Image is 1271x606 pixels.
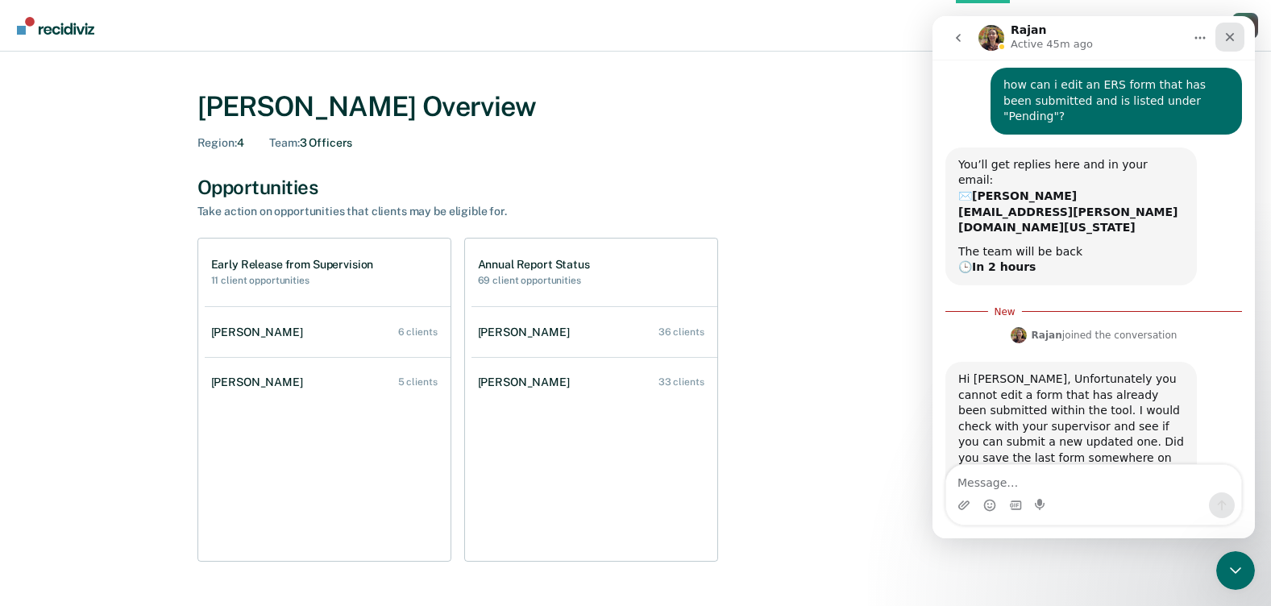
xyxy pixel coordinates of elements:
h1: Annual Report Status [478,258,590,272]
button: Send a message… [276,476,302,502]
a: [PERSON_NAME] 36 clients [471,309,717,355]
a: [PERSON_NAME] 5 clients [205,359,451,405]
iframe: Intercom live chat [1216,551,1255,590]
div: Hi [PERSON_NAME], Unfortunately you cannot edit a form that has already been submitted within the... [26,355,251,482]
textarea: Message… [14,449,309,476]
h2: 11 client opportunities [211,275,374,286]
img: Recidiviz [17,17,94,35]
div: 5 clients [398,376,438,388]
a: [PERSON_NAME] 33 clients [471,359,717,405]
a: [PERSON_NAME] 6 clients [205,309,451,355]
div: [PERSON_NAME] [478,376,576,389]
div: 4 [197,136,244,150]
span: Team : [269,136,299,149]
div: 33 clients [658,376,704,388]
div: Hi [PERSON_NAME], Unfortunately you cannot edit a form that has already been submitted within the... [13,346,264,492]
button: Emoji picker [51,483,64,496]
button: Start recording [102,483,115,496]
button: Upload attachment [25,483,38,496]
div: [PERSON_NAME] [211,376,309,389]
div: [PERSON_NAME] [211,326,309,339]
div: 6 clients [398,326,438,338]
div: Opportunities [197,176,1074,199]
button: Profile dropdown button [1232,13,1258,39]
div: [PERSON_NAME] [478,326,576,339]
div: Take action on opportunities that clients may be eligible for. [197,205,762,218]
div: Rajan says… [13,346,309,527]
h2: 69 client opportunities [478,275,590,286]
h1: Early Release from Supervision [211,258,374,272]
iframe: Intercom live chat [932,16,1255,538]
span: Region : [197,136,237,149]
div: J G [1232,13,1258,39]
div: [PERSON_NAME] Overview [197,90,1074,123]
div: 36 clients [658,326,704,338]
div: 3 Officers [269,136,352,150]
button: Gif picker [77,483,89,496]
